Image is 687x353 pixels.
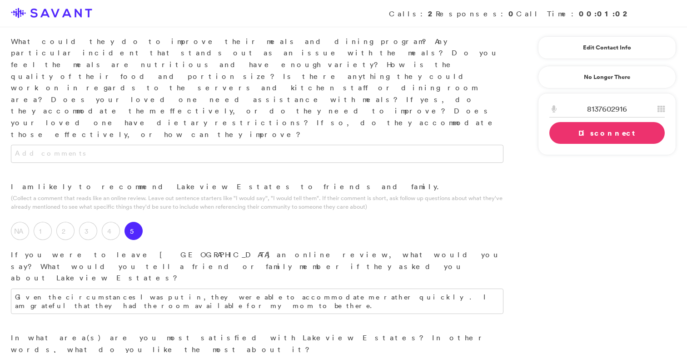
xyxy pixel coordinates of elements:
[79,222,97,240] label: 3
[11,181,503,193] p: I am likely to recommend Lakeview Estates to friends and family.
[428,9,436,19] strong: 2
[102,222,120,240] label: 4
[34,222,52,240] label: 1
[124,222,143,240] label: 5
[11,36,503,140] p: What could they do to improve their meals and dining program? Any particular incident that stands...
[538,66,676,88] a: No Longer There
[56,222,75,240] label: 2
[11,194,503,211] p: (Collect a comment that reads like an online review. Leave out sentence starters like "I would sa...
[11,222,29,240] label: NA
[579,9,631,19] strong: 00:01:02
[549,122,665,144] a: Disconnect
[508,9,516,19] strong: 0
[549,40,665,55] a: Edit Contact Info
[11,249,503,284] p: If you were to leave [GEOGRAPHIC_DATA] an online review, what would you say? What would you tell ...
